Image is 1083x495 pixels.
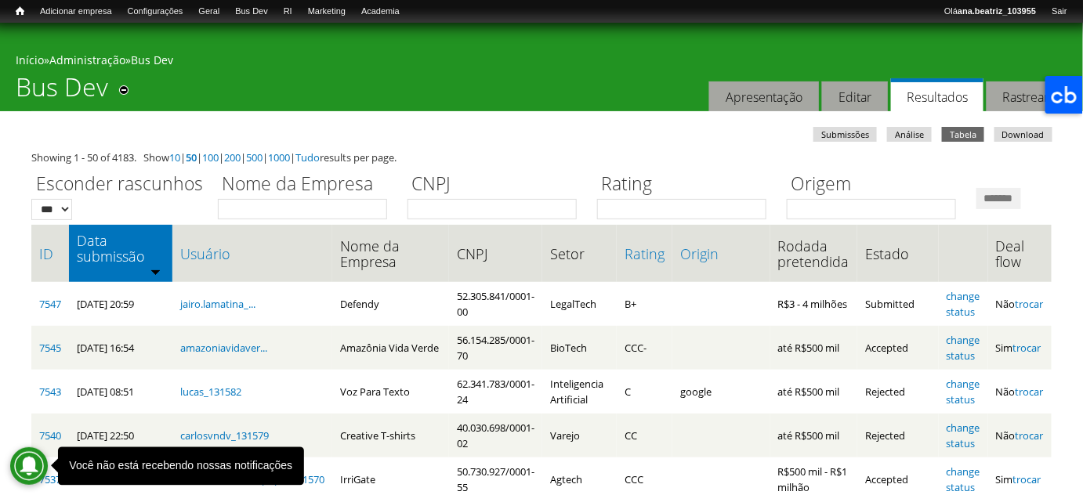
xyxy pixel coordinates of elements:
[131,52,173,67] a: Bus Dev
[16,52,44,67] a: Início
[770,282,857,326] td: R$3 - 4 milhões
[1016,428,1044,443] a: trocar
[947,333,980,363] a: change status
[407,171,587,199] label: CNPJ
[8,4,32,19] a: Início
[39,246,61,262] a: ID
[542,326,617,370] td: BioTech
[770,326,857,370] td: até R$500 mil
[857,225,938,282] th: Estado
[542,370,617,414] td: Inteligencia Artificial
[988,282,1052,326] td: Não
[942,127,984,142] a: Tabela
[597,171,777,199] label: Rating
[449,370,542,414] td: 62.341.783/0001-24
[672,370,770,414] td: google
[332,414,448,457] td: Creative T-shirts
[988,414,1052,457] td: Não
[770,225,857,282] th: Rodada pretendida
[680,246,762,262] a: Origin
[857,282,938,326] td: Submitted
[332,282,448,326] td: Defendy
[449,414,542,457] td: 40.030.698/0001-02
[190,4,227,20] a: Geral
[542,414,617,457] td: Varejo
[150,266,161,276] img: ordem crescente
[617,414,672,457] td: CC
[947,421,980,450] a: change status
[16,52,1067,72] div: » »
[69,370,172,414] td: [DATE] 08:51
[169,150,180,164] a: 10
[353,4,407,20] a: Academia
[617,326,672,370] td: CCC-
[31,150,1052,165] div: Showing 1 - 50 of 4183. Show | | | | | | results per page.
[31,171,208,199] label: Esconder rascunhos
[227,4,276,20] a: Bus Dev
[625,246,665,262] a: Rating
[988,370,1052,414] td: Não
[988,326,1052,370] td: Sim
[268,150,290,164] a: 1000
[120,4,191,20] a: Configurações
[857,326,938,370] td: Accepted
[936,4,1044,20] a: Oláana.beatriz_103955
[39,297,61,311] a: 7547
[988,225,1052,282] th: Deal flow
[246,150,263,164] a: 500
[32,4,120,20] a: Adicionar empresa
[1044,4,1075,20] a: Sair
[1016,385,1044,399] a: trocar
[947,289,980,319] a: change status
[300,4,353,20] a: Marketing
[16,5,24,16] span: Início
[69,326,172,370] td: [DATE] 16:54
[822,81,888,112] a: Editar
[49,52,125,67] a: Administração
[958,6,1036,16] strong: ana.beatriz_103955
[39,385,61,399] a: 7543
[77,233,165,264] a: Data submissão
[542,282,617,326] td: LegalTech
[617,282,672,326] td: B+
[295,150,320,164] a: Tudo
[617,370,672,414] td: C
[180,341,267,355] a: amazoniavidaver...
[449,225,542,282] th: CNPJ
[332,326,448,370] td: Amazônia Vida Verde
[69,414,172,457] td: [DATE] 22:50
[69,458,292,474] div: Você não está recebendo nossas notificações
[224,150,241,164] a: 200
[947,377,980,406] a: change status
[887,127,932,142] a: Análise
[994,127,1052,142] a: Download
[39,341,61,355] a: 7545
[449,282,542,326] td: 52.305.841/0001-00
[857,414,938,457] td: Rejected
[202,150,219,164] a: 100
[987,81,1066,112] a: Rastrear
[947,464,980,494] a: change status
[891,78,983,112] a: Resultados
[218,171,397,199] label: Nome da Empresa
[332,225,448,282] th: Nome da Empresa
[813,127,877,142] a: Submissões
[1013,472,1041,486] a: trocar
[1016,297,1044,311] a: trocar
[709,81,819,112] a: Apresentação
[276,4,300,20] a: RI
[1013,341,1041,355] a: trocar
[69,282,172,326] td: [DATE] 20:59
[770,414,857,457] td: até R$500 mil
[542,225,617,282] th: Setor
[39,428,61,443] a: 7540
[332,370,448,414] td: Voz Para Texto
[180,385,241,399] a: lucas_131582
[180,246,324,262] a: Usuário
[39,472,61,486] a: 7537
[449,326,542,370] td: 56.154.285/0001-70
[857,370,938,414] td: Rejected
[16,72,108,111] h1: Bus Dev
[186,150,197,164] a: 50
[787,171,966,199] label: Origem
